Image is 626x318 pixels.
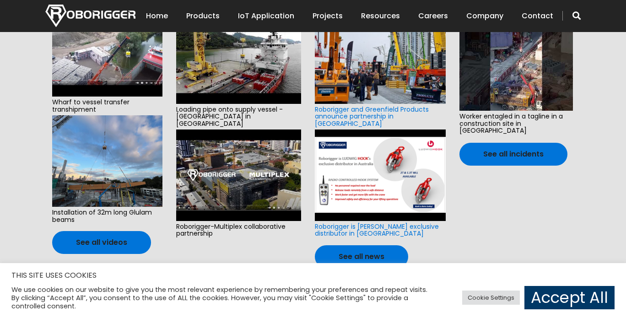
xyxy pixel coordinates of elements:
[176,221,301,240] span: Roborigger-Multiplex collaborative partnership
[315,245,408,268] a: See all news
[52,5,162,97] img: hqdefault.jpg
[522,2,553,30] a: Contact
[462,291,520,305] a: Cookie Settings
[52,115,162,207] img: e6f0d910-cd76-44a6-a92d-b5ff0f84c0aa-2.jpg
[466,2,503,30] a: Company
[52,207,162,226] span: Installation of 32m long Glulam beams
[361,2,400,30] a: Resources
[11,286,434,310] div: We use cookies on our website to give you the most relevant experience by remembering your prefer...
[238,2,294,30] a: IoT Application
[146,2,168,30] a: Home
[459,111,572,136] span: Worker entagled in a tagline in a construction site in [GEOGRAPHIC_DATA]
[524,286,615,309] a: Accept All
[186,2,220,30] a: Products
[11,269,615,281] h5: THIS SITE USES COOKIES
[459,143,567,166] a: See all incidents
[313,2,343,30] a: Projects
[459,19,572,111] img: hqdefault.jpg
[418,2,448,30] a: Careers
[45,5,135,27] img: Nortech
[315,222,439,238] a: Roborigger is [PERSON_NAME] exclusive distributor in [GEOGRAPHIC_DATA]
[52,231,151,254] a: See all videos
[176,104,301,129] span: Loading pipe onto supply vessel - [GEOGRAPHIC_DATA] in [GEOGRAPHIC_DATA]
[176,12,301,104] img: hqdefault.jpg
[176,129,301,221] img: hqdefault.jpg
[315,105,429,128] a: Roborigger and Greenfield Products announce partnership in [GEOGRAPHIC_DATA]
[52,97,162,115] span: Wharf to vessel transfer transhipment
